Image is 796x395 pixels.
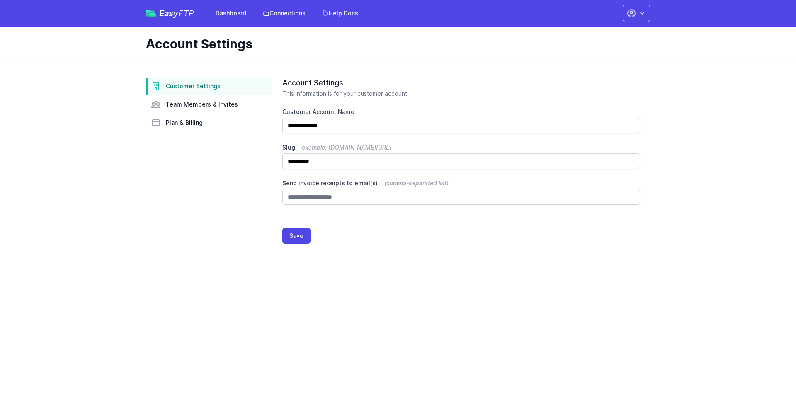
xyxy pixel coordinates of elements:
[211,6,251,21] a: Dashboard
[317,6,363,21] a: Help Docs
[282,179,640,187] label: Send invoice receipts to email(s)
[166,119,203,127] span: Plan & Billing
[146,114,272,131] a: Plan & Billing
[166,100,238,109] span: Team Members & Invites
[282,228,311,244] button: Save
[166,82,221,90] span: Customer Settings
[302,144,391,151] span: example: [DOMAIN_NAME][URL]
[178,8,194,18] span: FTP
[159,9,194,17] span: Easy
[384,179,449,187] span: (comma-separated list)
[146,9,194,17] a: EasyFTP
[146,10,156,17] img: easyftp_logo.png
[146,36,643,51] h1: Account Settings
[282,90,640,98] p: This information is for your customer account.
[282,108,640,116] label: Customer Account Name
[282,143,640,152] label: Slug
[282,78,640,88] h2: Account Settings
[258,6,311,21] a: Connections
[146,78,272,95] a: Customer Settings
[146,96,272,113] a: Team Members & Invites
